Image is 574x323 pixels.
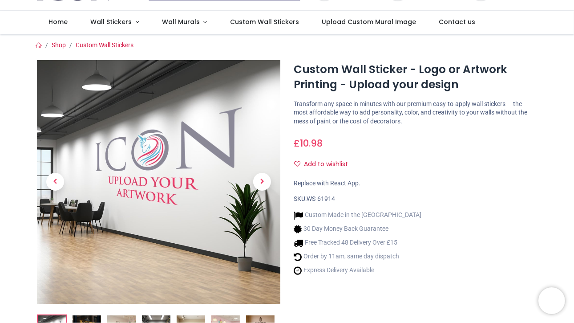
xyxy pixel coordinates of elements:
span: 10.98 [300,137,323,150]
li: Custom Made in the [GEOGRAPHIC_DATA] [294,211,421,220]
li: 30 Day Money Back Guarantee [294,225,421,234]
img: Custom Wall Sticker - Logo or Artwork Printing - Upload your design [37,60,280,304]
div: SKU: [294,195,537,204]
span: Next [253,173,271,191]
a: Wall Stickers [79,11,151,34]
span: £ [294,137,323,150]
p: Transform any space in minutes with our premium easy-to-apply wall stickers — the most affordable... [294,100,537,126]
span: Contact us [439,17,475,26]
li: Free Tracked 48 Delivery Over £15 [294,238,421,248]
span: Home [49,17,68,26]
li: Express Delivery Available [294,266,421,275]
h1: Custom Wall Sticker - Logo or Artwork Printing - Upload your design [294,62,537,93]
a: Custom Wall Stickers [76,41,133,49]
a: Previous [37,97,73,267]
i: Add to wishlist [294,161,300,167]
button: Add to wishlistAdd to wishlist [294,157,356,172]
iframe: Brevo live chat [538,287,565,314]
span: Upload Custom Mural Image [322,17,416,26]
div: Replace with React App. [294,179,537,188]
li: Order by 11am, same day dispatch [294,252,421,262]
span: Wall Stickers [90,17,132,26]
span: Wall Murals [162,17,200,26]
a: Next [244,97,280,267]
span: Custom Wall Stickers [230,17,299,26]
span: WS-61914 [307,195,335,202]
a: Shop [52,41,66,49]
span: Previous [46,173,64,191]
a: Wall Murals [150,11,218,34]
